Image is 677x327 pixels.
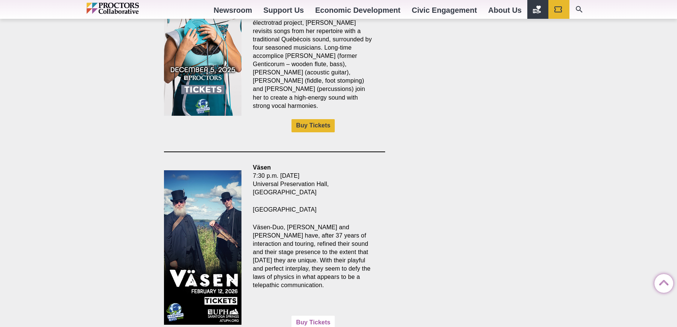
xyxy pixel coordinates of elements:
[253,223,373,290] p: Väsen-Duo, [PERSON_NAME] and [PERSON_NAME] have, after 37 years of interaction and touring, refin...
[87,3,171,14] img: Proctors logo
[253,164,271,171] strong: Väsen
[253,163,373,197] p: 7:30 p.m. [DATE] Universal Preservation Hall, [GEOGRAPHIC_DATA]
[253,11,373,110] p: Celebrating the tenth anniversary of her électrotrad project, [PERSON_NAME] revisits songs from h...
[253,206,373,214] p: [GEOGRAPHIC_DATA]
[654,274,669,289] a: Back to Top
[291,119,335,132] a: Buy Tickets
